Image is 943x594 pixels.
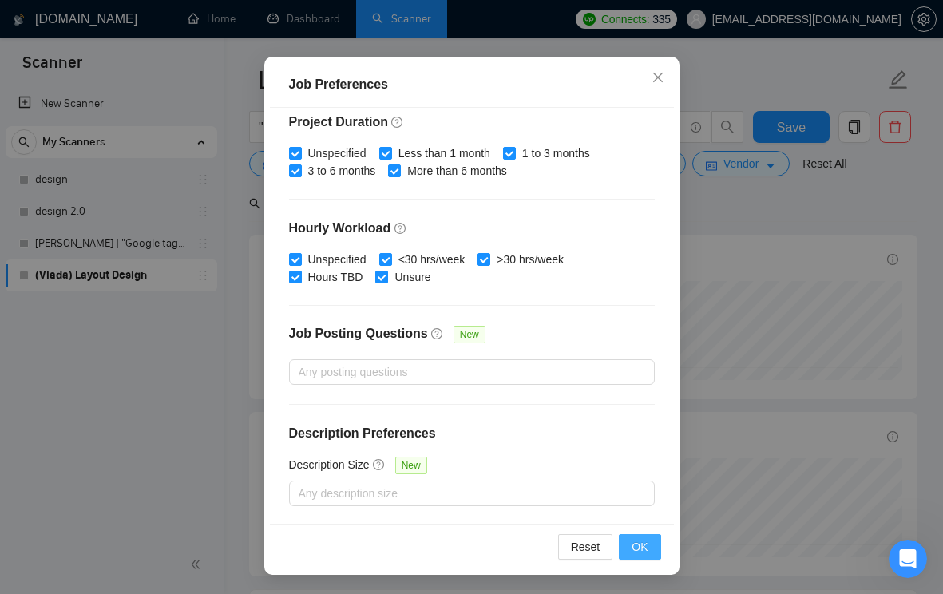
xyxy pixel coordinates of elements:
span: question-circle [394,222,407,235]
h4: Project Duration [289,113,655,132]
button: go back [10,6,41,37]
button: Collapse window [480,6,510,37]
span: Reset [571,538,600,556]
span: 😃 [304,429,327,461]
span: question-circle [431,327,444,340]
a: Open in help center [211,481,339,493]
span: <30 hrs/week [392,251,472,268]
span: Hours TBD [302,268,370,286]
span: close [652,71,664,84]
span: smiley reaction [295,429,337,461]
span: New [454,326,485,343]
button: OK [619,534,660,560]
span: Unspecified [302,251,373,268]
h4: Description Preferences [289,424,655,443]
div: Job Preferences [289,75,655,94]
span: question-circle [391,116,404,129]
span: neutral face reaction [254,429,295,461]
h4: Hourly Workload [289,219,655,238]
span: Unsure [388,268,437,286]
h4: Job Posting Questions [289,324,428,343]
span: 1 to 3 months [516,145,596,162]
span: disappointed reaction [212,429,254,461]
span: >30 hrs/week [490,251,570,268]
span: Unspecified [302,145,373,162]
span: More than 6 months [401,162,513,180]
div: Did this answer your question? [19,413,530,430]
span: question-circle [373,458,386,471]
span: New [395,457,427,474]
span: 😐 [263,429,286,461]
button: Reset [558,534,613,560]
span: Less than 1 month [392,145,497,162]
span: 3 to 6 months [302,162,382,180]
span: OK [632,538,648,556]
div: Close [510,6,539,35]
button: Close [636,57,680,100]
iframe: Intercom live chat [889,540,927,578]
span: 😞 [221,429,244,461]
h5: Description Size [289,456,370,473]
